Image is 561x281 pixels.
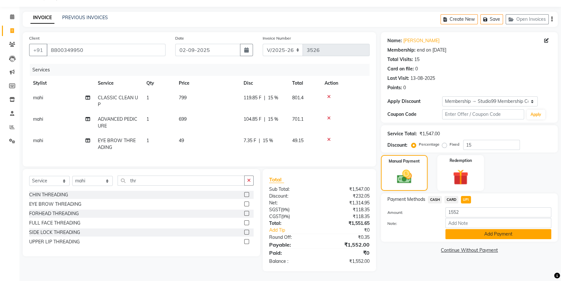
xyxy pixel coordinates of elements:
div: Total: [264,220,319,227]
label: Fixed [450,141,459,147]
img: _gift.svg [448,167,473,187]
div: ₹1,547.00 [319,186,374,193]
div: FORHEAD THREADING [29,210,79,217]
span: 801.4 [292,95,303,101]
div: Net: [264,200,319,206]
span: 1 [146,95,149,101]
span: Total [269,176,284,183]
span: 49 [179,138,184,143]
div: CHIN THREADING [29,191,68,198]
a: INVOICE [30,12,54,24]
div: ₹0.35 [319,234,374,241]
div: ₹1,552.00 [319,241,374,249]
div: 13-08-2025 [410,75,435,82]
div: Payable: [264,241,319,249]
div: Total Visits: [387,56,413,63]
div: Coupon Code [387,111,442,118]
label: Date [175,35,184,41]
span: mahi [33,116,43,122]
div: Points: [387,84,402,91]
div: Sub Total: [264,186,319,193]
input: Add Note [445,218,551,228]
span: 7.35 F [244,137,256,144]
div: ₹1,314.95 [319,200,374,206]
span: Payment Methods [387,196,425,203]
div: ₹1,551.65 [319,220,374,227]
div: Card on file: [387,66,414,72]
input: Enter Offer / Coupon Code [442,109,524,119]
th: Total [288,76,321,91]
th: Action [321,76,370,91]
div: end on [DATE] [417,47,446,54]
span: ADVANCED PEDICURE [98,116,137,129]
span: 15 % [263,137,273,144]
div: UPPER LIP THREADING [29,238,80,245]
span: 799 [179,95,187,101]
div: Paid: [264,249,319,257]
span: 1 [146,116,149,122]
span: 9% [282,207,288,212]
div: ₹118.35 [319,213,374,220]
span: 1 [146,138,149,143]
span: CLASSIC CLEAN UP [98,95,138,107]
label: Percentage [419,141,440,147]
div: ₹1,547.00 [419,130,440,137]
label: Redemption [450,158,472,164]
label: Amount: [383,210,441,215]
a: PREVIOUS INVOICES [62,15,108,20]
label: Note: [383,221,441,226]
div: Membership: [387,47,416,54]
a: [PERSON_NAME] [403,37,440,44]
th: Price [175,76,240,91]
img: _cash.svg [392,168,417,185]
span: 699 [179,116,187,122]
div: ₹0 [328,227,374,234]
button: Add Payment [445,229,551,239]
span: 15 % [268,116,278,123]
span: CASH [428,196,442,203]
input: Amount [445,207,551,217]
div: Services [30,64,374,76]
span: CGST [269,214,281,219]
a: Continue Without Payment [382,247,556,254]
div: Service Total: [387,130,417,137]
span: 104.85 F [244,116,261,123]
span: | [264,94,265,101]
label: Invoice Number [263,35,291,41]
span: 15 % [268,94,278,101]
span: 701.1 [292,116,303,122]
span: 9% [282,214,289,219]
div: Discount: [264,193,319,200]
label: Client [29,35,40,41]
button: Save [480,14,503,24]
div: Balance : [264,258,319,265]
div: Last Visit: [387,75,409,82]
span: SGST [269,207,281,213]
input: Search or Scan [118,176,245,186]
div: Apply Discount [387,98,442,105]
th: Stylist [29,76,94,91]
span: | [264,116,265,123]
button: +91 [29,44,47,56]
div: FULL FACE THREADING [29,220,80,226]
div: Round Off: [264,234,319,241]
div: 0 [415,66,418,72]
th: Service [94,76,143,91]
div: Discount: [387,142,407,149]
span: EYE BROW THREADING [98,138,136,150]
th: Disc [240,76,288,91]
a: Add Tip [264,227,329,234]
span: | [259,137,260,144]
div: SIDE LOCK THREADING [29,229,80,236]
span: UPI [461,196,471,203]
div: Name: [387,37,402,44]
span: 49.15 [292,138,303,143]
button: Apply [527,110,545,119]
input: Search by Name/Mobile/Email/Code [47,44,166,56]
span: mahi [33,95,43,101]
span: CARD [444,196,458,203]
div: ( ) [264,213,319,220]
div: ( ) [264,206,319,213]
button: Create New [441,14,478,24]
div: ₹0 [319,249,374,257]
